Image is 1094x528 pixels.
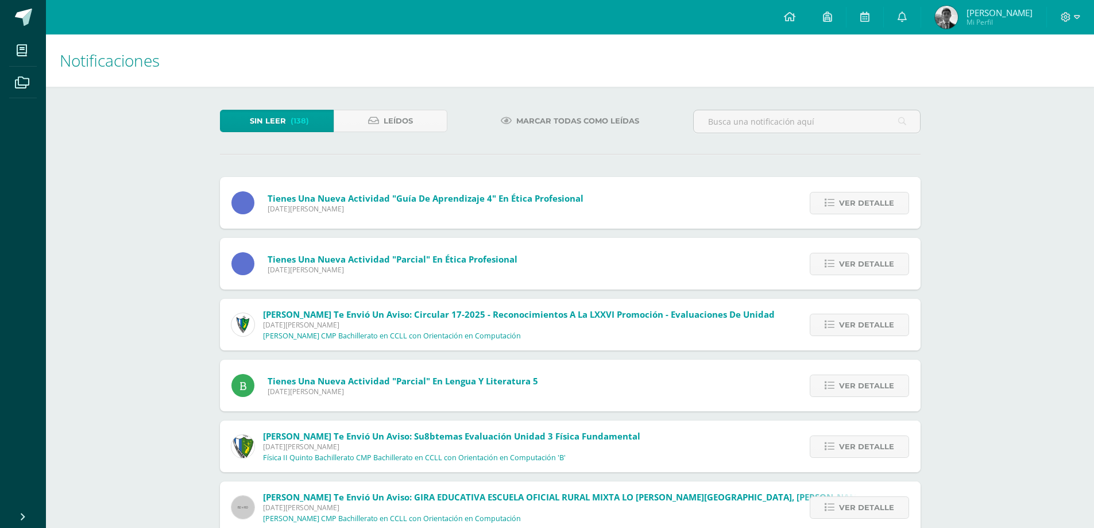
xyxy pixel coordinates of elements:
span: Marcar todas como leídas [516,110,639,132]
span: [DATE][PERSON_NAME] [268,204,583,214]
span: [PERSON_NAME] te envió un aviso: Su8btemas Evaluación Unidad 3 Física Fundamental [263,430,640,442]
span: Ver detalle [839,192,894,214]
span: Tienes una nueva actividad "parcial" En Ética Profesional [268,253,517,265]
p: Física II Quinto Bachillerato CMP Bachillerato en CCLL con Orientación en Computación 'B' [263,453,566,463]
span: Tienes una nueva actividad "guía de aprendizaje 4" En Ética Profesional [268,192,583,204]
a: Marcar todas como leídas [486,110,654,132]
input: Busca una notificación aquí [694,110,920,133]
span: Notificaciones [60,49,160,71]
a: Sin leer(138) [220,110,334,132]
span: Tienes una nueva actividad "Parcial" En Lengua y Literatura 5 [268,375,538,387]
span: [PERSON_NAME] [967,7,1033,18]
span: Ver detalle [839,375,894,396]
p: [PERSON_NAME] CMP Bachillerato en CCLL con Orientación en Computación [263,514,521,523]
span: [DATE][PERSON_NAME] [263,503,957,512]
span: Sin leer [250,110,286,132]
p: [PERSON_NAME] CMP Bachillerato en CCLL con Orientación en Computación [263,332,521,341]
span: [DATE][PERSON_NAME] [268,387,538,396]
span: Mi Perfil [967,17,1033,27]
span: [PERSON_NAME] te envió un aviso: Circular 17-2025 - Reconocimientos a la LXXVI Promoción - Evalua... [263,309,775,320]
a: Leídos [334,110,447,132]
span: [DATE][PERSON_NAME] [263,442,640,452]
img: b15cf863827e7b7a708415bb8804ae1f.png [935,6,958,29]
img: d7d6d148f6dec277cbaab50fee73caa7.png [231,435,254,458]
img: 60x60 [231,496,254,519]
img: 9f174a157161b4ddbe12118a61fed988.png [231,313,254,336]
span: [DATE][PERSON_NAME] [263,320,775,330]
span: Ver detalle [839,314,894,336]
span: [PERSON_NAME] te envió un aviso: GIRA EDUCATIVA ESCUELA OFICIAL RURAL MIXTA LO [PERSON_NAME][GEOG... [263,491,957,503]
span: Ver detalle [839,253,894,275]
span: Ver detalle [839,497,894,518]
span: Leídos [384,110,413,132]
span: Ver detalle [839,436,894,457]
span: [DATE][PERSON_NAME] [268,265,517,275]
span: (138) [291,110,309,132]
